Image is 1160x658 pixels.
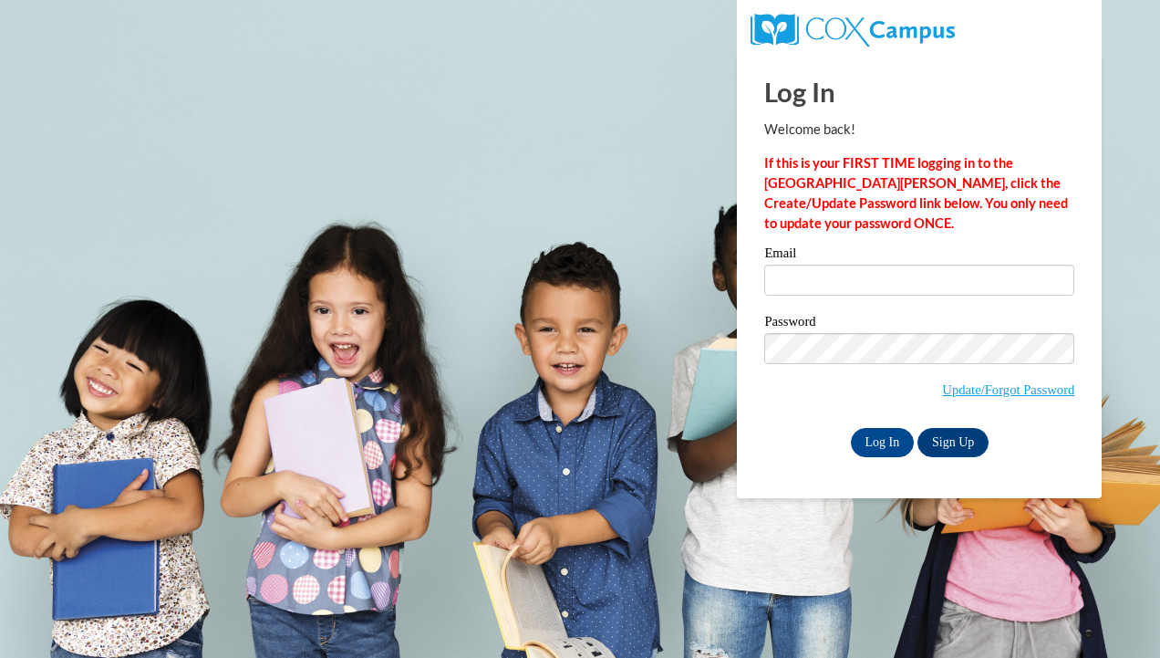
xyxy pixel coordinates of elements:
[751,14,954,47] img: COX Campus
[764,120,1074,140] p: Welcome back!
[851,428,915,457] input: Log In
[751,21,954,37] a: COX Campus
[764,315,1074,333] label: Password
[764,155,1068,231] strong: If this is your FIRST TIME logging in to the [GEOGRAPHIC_DATA][PERSON_NAME], click the Create/Upd...
[942,382,1074,397] a: Update/Forgot Password
[917,428,989,457] a: Sign Up
[764,246,1074,265] label: Email
[764,73,1074,110] h1: Log In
